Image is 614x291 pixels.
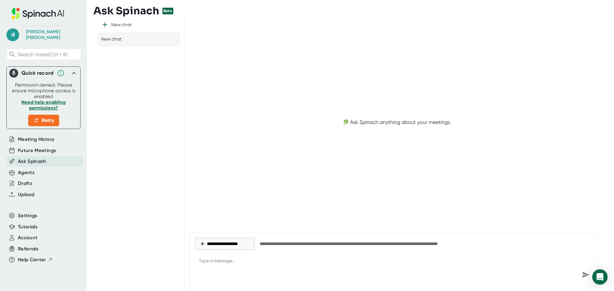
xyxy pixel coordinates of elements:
[18,223,37,231] button: Tutorials
[18,256,53,264] button: Help Center
[93,5,159,17] h3: Ask Spinach
[18,191,34,198] button: Upload
[28,115,59,126] button: Retry
[18,158,46,165] button: Ask Spinach
[9,67,78,80] div: Quick record
[111,22,132,28] div: New chat
[18,180,32,187] button: Drafts
[580,269,592,280] div: Send message
[18,136,54,143] button: Meeting History
[18,256,46,264] span: Help Center
[21,70,54,76] div: Quick record
[101,36,122,42] div: New chat
[18,169,35,176] button: Agents
[18,147,56,154] button: Future Meetings
[21,99,66,111] a: Need help enabling permissions?
[162,8,173,14] div: Beta
[342,119,451,125] div: 🥬 Ask Spinach anything about your meetings.
[6,28,19,41] span: d
[33,117,54,124] span: Retry
[18,51,67,57] span: Search notes (Ctrl + K)
[11,82,76,126] div: Permission denied. Please ensure microphone access is enabled
[26,29,74,40] div: Daniel Sabet
[18,245,38,253] button: Referrals
[18,234,37,241] button: Account
[592,269,608,285] div: Open Intercom Messenger
[18,212,37,219] button: Settings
